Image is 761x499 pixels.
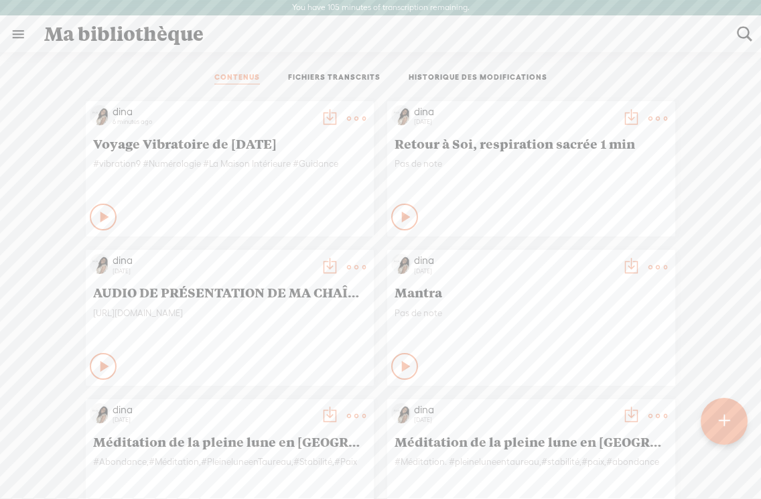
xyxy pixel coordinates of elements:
[395,456,668,496] div: #Méditation. #pleineluneentaureau,#stabilité,#paix,#abondance
[113,403,314,417] div: dina
[93,158,366,198] div: #vibration9 #Numérologie #La Maison Intérieure #Guidance
[391,254,411,274] img: http%3A%2F%2Fres.cloudinary.com%2Ftrebble-fm%2Fimage%2Fupload%2Fv1727830735%2Fcom.trebble.trebble...
[391,105,411,125] img: http%3A%2F%2Fres.cloudinary.com%2Ftrebble-fm%2Fimage%2Fupload%2Fv1727830735%2Fcom.trebble.trebble...
[93,135,366,151] span: Voyage Vibratoire de [DATE]
[113,267,314,275] div: [DATE]
[93,284,366,300] span: AUDIO DE PRÉSENTATION DE MA CHAÎNE WHATSAPP
[414,254,615,267] div: dina
[113,118,314,126] div: 6 minutes ago
[214,72,260,84] a: CONTENUS
[395,433,668,449] span: Méditation de la pleine lune en [GEOGRAPHIC_DATA]
[90,403,110,423] img: http%3A%2F%2Fres.cloudinary.com%2Ftrebble-fm%2Fimage%2Fupload%2Fv1727830735%2Fcom.trebble.trebble...
[414,267,615,275] div: [DATE]
[395,135,668,151] span: Retour à Soi, respiration sacrée 1 min
[93,433,366,449] span: Méditation de la pleine lune en [GEOGRAPHIC_DATA]
[395,307,668,319] span: Pas de note
[288,72,380,84] a: FICHIERS TRANSCRITS
[391,403,411,423] img: http%3A%2F%2Fres.cloudinary.com%2Ftrebble-fm%2Fimage%2Fupload%2Fv1727830735%2Fcom.trebble.trebble...
[90,254,110,274] img: http%3A%2F%2Fres.cloudinary.com%2Ftrebble-fm%2Fimage%2Fupload%2Fv1727830735%2Fcom.trebble.trebble...
[414,403,615,417] div: dina
[414,118,615,126] div: [DATE]
[90,105,110,125] img: http%3A%2F%2Fres.cloudinary.com%2Ftrebble-fm%2Fimage%2Fupload%2Fv1727830735%2Fcom.trebble.trebble...
[414,416,615,424] div: [DATE]
[35,17,728,52] div: Ma bibliothèque
[113,254,314,267] div: dina
[93,307,366,348] div: [URL][DOMAIN_NAME]
[93,456,366,496] div: #Abondance,#Méditation,#PleineluneenTaureau,#Stabilité,#Paix
[414,105,615,119] div: dina
[395,158,668,169] span: Pas de note
[409,72,547,84] a: HISTORIQUE DES MODIFICATIONS
[395,284,668,300] span: Mantra
[292,3,470,13] label: You have 105 minutes of transcription remaining.
[113,416,314,424] div: [DATE]
[113,105,314,119] div: dina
